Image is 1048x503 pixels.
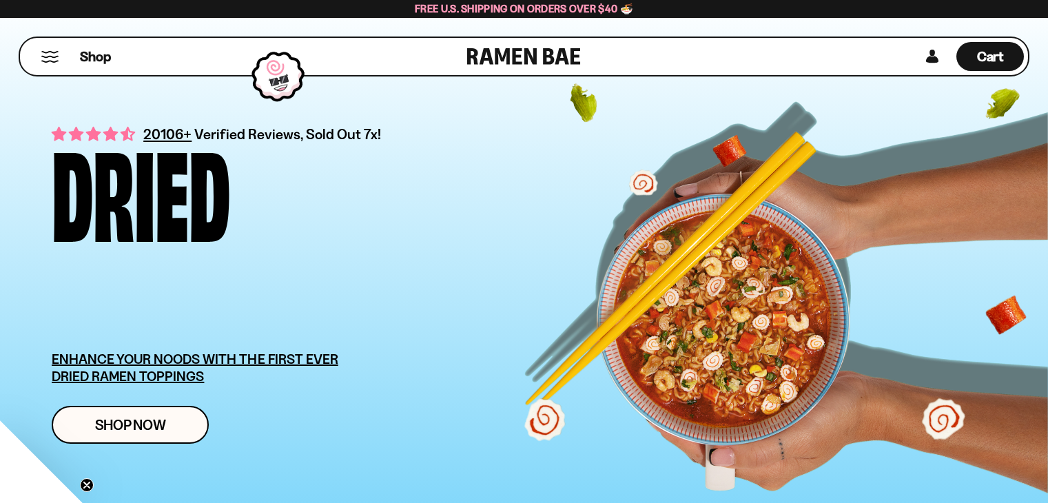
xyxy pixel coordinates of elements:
[52,406,209,444] a: Shop Now
[41,51,59,63] button: Mobile Menu Trigger
[194,125,381,143] span: Verified Reviews, Sold Out 7x!
[95,418,166,432] span: Shop Now
[977,48,1004,65] span: Cart
[80,42,111,71] a: Shop
[80,48,111,66] span: Shop
[80,478,94,492] button: Close teaser
[415,2,633,15] span: Free U.S. Shipping on Orders over $40 🍜
[956,38,1024,75] a: Cart
[52,141,230,236] div: Dried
